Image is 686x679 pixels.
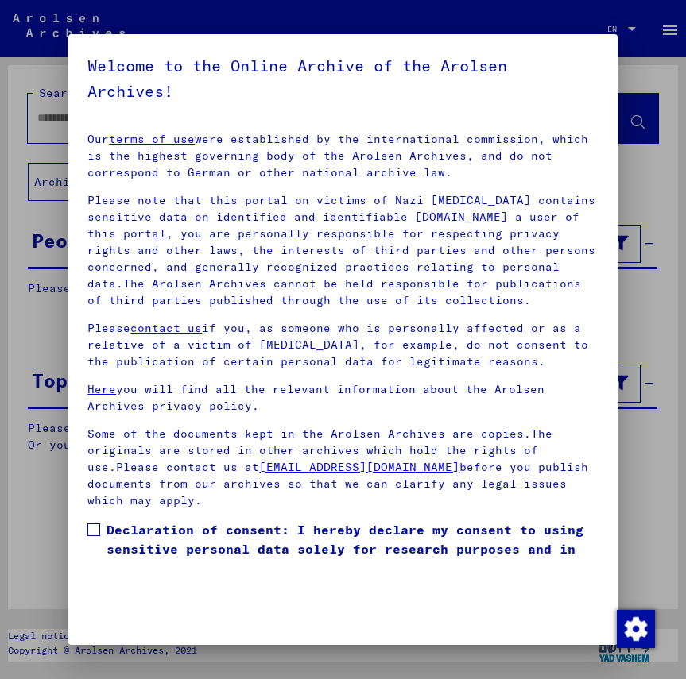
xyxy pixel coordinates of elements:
span: Declaration of consent: I hereby declare my consent to using sensitive personal data solely for r... [107,520,598,615]
img: Change consent [617,610,655,648]
a: [EMAIL_ADDRESS][DOMAIN_NAME] [259,460,459,474]
div: Change consent [616,609,654,647]
p: you will find all the relevant information about the Arolsen Archives privacy policy. [87,381,598,415]
p: Some of the documents kept in the Arolsen Archives are copies.The originals are stored in other a... [87,426,598,509]
p: Please if you, as someone who is personally affected or as a relative of a victim of [MEDICAL_DAT... [87,320,598,370]
p: Our were established by the international commission, which is the highest governing body of the ... [87,131,598,181]
h5: Welcome to the Online Archive of the Arolsen Archives! [87,53,598,104]
a: Here [87,382,116,396]
a: terms of use [109,132,195,146]
a: contact us [130,321,202,335]
p: Please note that this portal on victims of Nazi [MEDICAL_DATA] contains sensitive data on identif... [87,192,598,309]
